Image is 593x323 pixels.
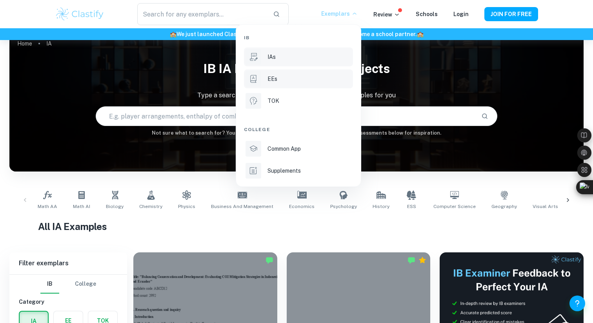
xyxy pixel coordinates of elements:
a: EEs [244,69,353,88]
p: Common App [267,144,301,153]
p: IAs [267,53,276,61]
a: IAs [244,47,353,66]
a: TOK [244,91,353,110]
a: Common App [244,139,353,158]
span: IB [244,34,249,41]
span: College [244,126,270,133]
p: EEs [267,75,277,83]
a: Supplements [244,161,353,180]
p: Supplements [267,166,301,175]
p: TOK [267,97,279,105]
